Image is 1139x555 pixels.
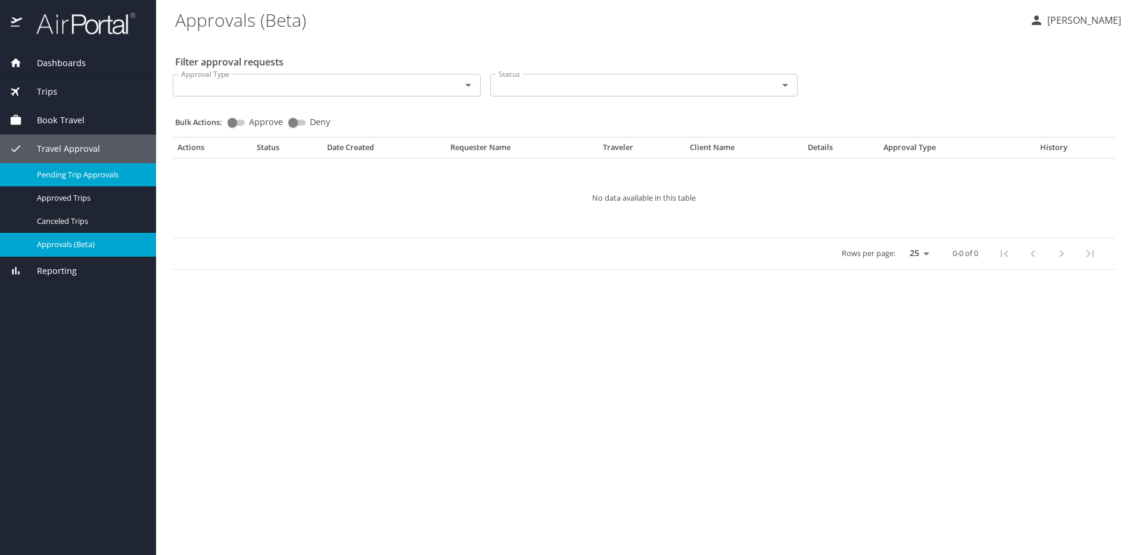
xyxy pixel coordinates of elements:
table: Approval table [173,142,1115,270]
th: Approval Type [879,142,1014,158]
span: Travel Approval [22,142,100,155]
select: rows per page [900,245,933,263]
span: Deny [310,118,330,126]
h2: Filter approval requests [175,52,284,71]
button: Open [460,77,477,93]
p: 0-0 of 0 [953,250,978,257]
img: airportal-logo.png [23,12,135,35]
button: [PERSON_NAME] [1025,10,1126,31]
p: Rows per page: [842,250,895,257]
th: History [1014,142,1094,158]
span: Pending Trip Approvals [37,169,142,180]
span: Book Travel [22,114,85,127]
h1: Approvals (Beta) [175,1,1020,38]
span: Reporting [22,264,77,277]
th: Requester Name [446,142,597,158]
span: Approve [249,118,283,126]
p: [PERSON_NAME] [1044,13,1121,27]
span: Approvals (Beta) [37,239,142,250]
th: Status [252,142,322,158]
th: Client Name [685,142,804,158]
th: Details [803,142,879,158]
p: Bulk Actions: [175,117,232,127]
th: Actions [173,142,252,158]
span: Canceled Trips [37,216,142,227]
span: Dashboards [22,57,86,70]
th: Traveler [598,142,685,158]
img: icon-airportal.png [11,12,23,35]
p: No data available in this table [208,194,1079,202]
span: Trips [22,85,57,98]
button: Open [777,77,793,93]
th: Date Created [322,142,446,158]
span: Approved Trips [37,192,142,204]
